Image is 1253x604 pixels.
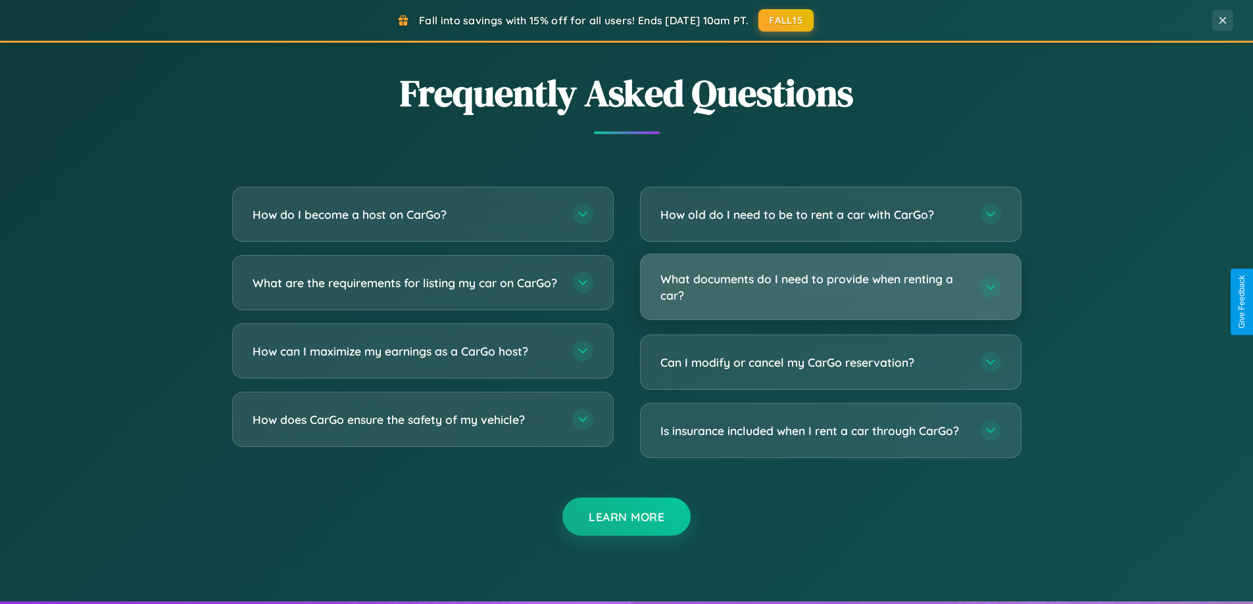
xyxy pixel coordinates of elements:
button: Learn More [562,498,691,536]
h3: Can I modify or cancel my CarGo reservation? [660,354,967,371]
h3: Is insurance included when I rent a car through CarGo? [660,423,967,439]
h3: How can I maximize my earnings as a CarGo host? [253,343,559,360]
h3: How old do I need to be to rent a car with CarGo? [660,206,967,223]
h2: Frequently Asked Questions [232,68,1021,118]
h3: What documents do I need to provide when renting a car? [660,271,967,303]
div: Give Feedback [1237,275,1246,329]
h3: What are the requirements for listing my car on CarGo? [253,275,559,291]
span: Fall into savings with 15% off for all users! Ends [DATE] 10am PT. [419,14,749,27]
h3: How does CarGo ensure the safety of my vehicle? [253,411,559,428]
button: FALL15 [758,9,814,32]
h3: How do I become a host on CarGo? [253,206,559,223]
